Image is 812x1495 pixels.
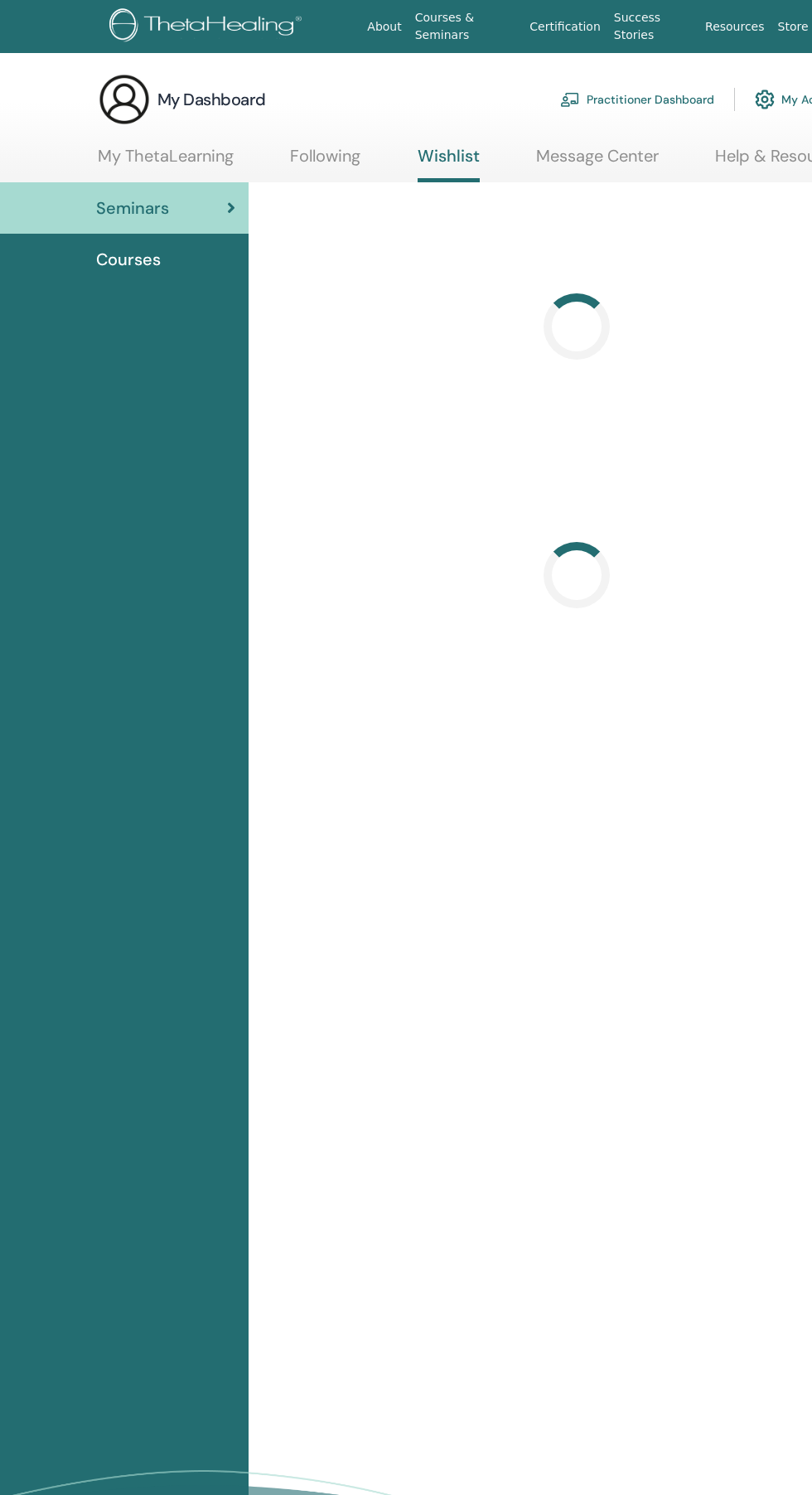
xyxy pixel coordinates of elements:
a: Courses & Seminars [408,2,524,51]
a: About [360,12,408,42]
a: Certification [523,12,607,42]
img: cog.svg [755,85,775,114]
a: Following [290,146,360,178]
a: Practitioner Dashboard [560,81,714,118]
a: Success Stories [607,2,698,51]
span: Seminars [96,196,169,220]
a: Wishlist [418,146,480,182]
span: Courses [96,247,161,272]
a: Message Center [536,146,659,178]
img: generic-user-icon.jpg [98,73,151,126]
a: Resources [698,12,771,42]
a: My ThetaLearning [98,146,234,178]
h3: My Dashboard [157,88,266,111]
img: logo.png [109,8,307,46]
img: chalkboard-teacher.svg [560,92,580,107]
